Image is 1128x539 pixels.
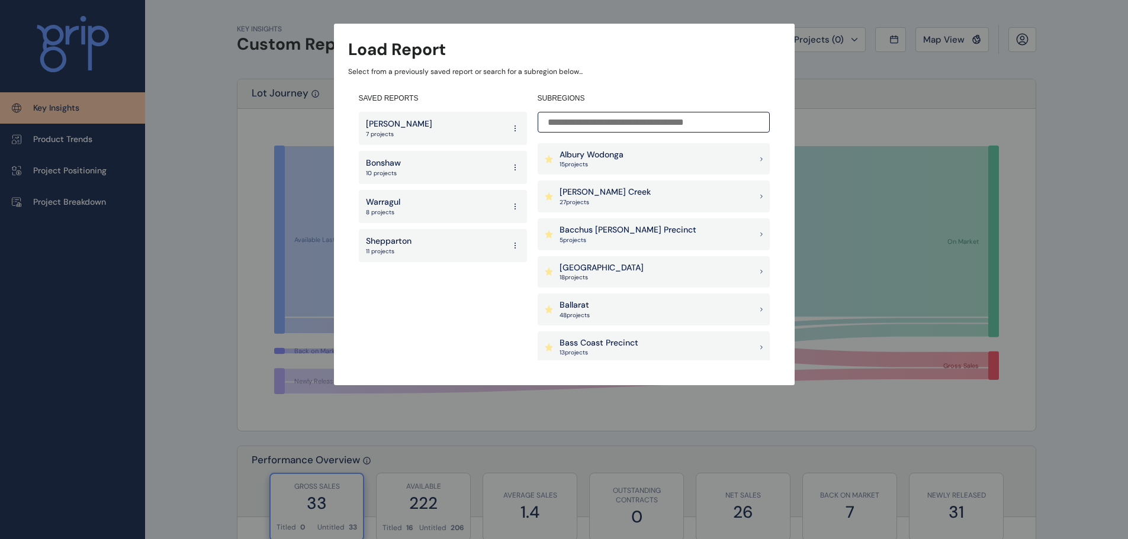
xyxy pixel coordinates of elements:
p: 18 project s [560,273,644,282]
p: Bass Coast Precinct [560,337,638,349]
p: Warragul [366,196,400,208]
p: 7 projects [366,130,432,138]
p: Ballarat [560,299,590,311]
p: 5 project s [560,236,696,244]
p: 13 project s [560,348,638,357]
h4: SUBREGIONS [538,93,770,104]
p: Bonshaw [366,157,401,169]
p: [PERSON_NAME] [366,118,432,130]
h4: SAVED REPORTS [359,93,527,104]
p: 10 projects [366,169,401,177]
h3: Load Report [348,38,446,61]
p: [PERSON_NAME] Creek [560,186,651,198]
p: 11 projects [366,247,412,256]
p: 48 project s [560,311,590,319]
p: Bacchus [PERSON_NAME] Precinct [560,224,696,236]
p: 8 projects [366,208,400,217]
p: Shepparton [366,235,412,247]
p: Select from a previously saved report or search for a subregion below... [348,67,780,77]
p: 27 project s [560,198,651,206]
p: 15 project s [560,160,624,169]
p: Albury Wodonga [560,149,624,161]
p: [GEOGRAPHIC_DATA] [560,262,644,274]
